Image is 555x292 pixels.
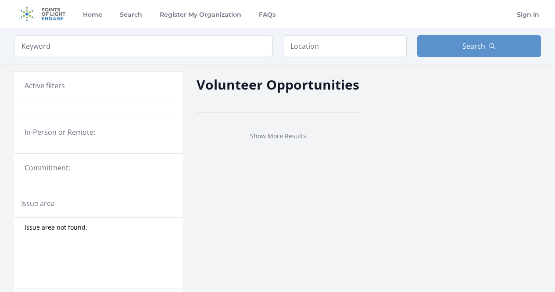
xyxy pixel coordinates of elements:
[462,41,485,51] span: Search
[14,35,272,57] input: Keyword
[283,35,407,57] input: Location
[250,132,306,140] a: Show More Results
[417,35,541,57] button: Search
[197,75,359,94] h2: Volunteer Opportunities
[25,127,172,137] legend: In-Person or Remote:
[25,80,65,91] h3: Active filters
[21,198,55,209] legend: Issue area
[25,223,87,232] span: Issue area not found.
[25,162,172,173] legend: Commitment:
